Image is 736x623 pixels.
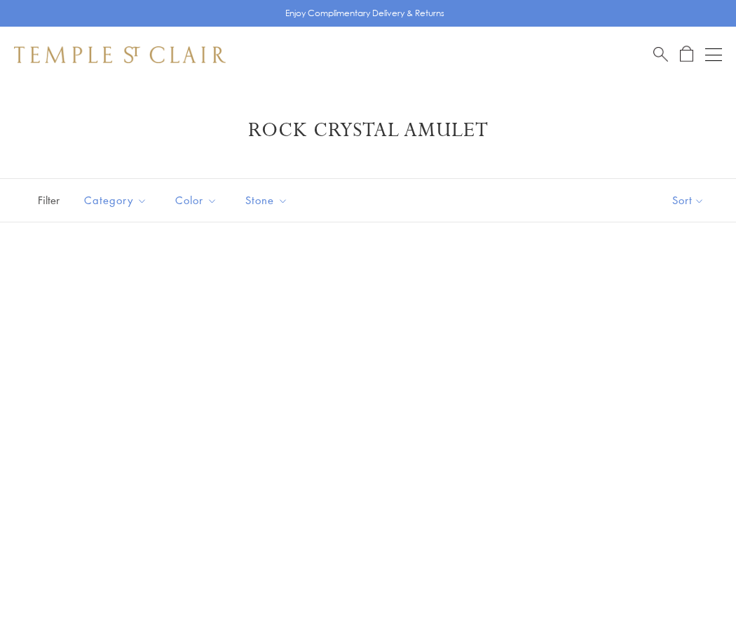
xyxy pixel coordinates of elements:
[285,6,444,20] p: Enjoy Complimentary Delivery & Returns
[14,46,226,63] img: Temple St. Clair
[238,192,299,209] span: Stone
[653,46,668,63] a: Search
[165,185,228,216] button: Color
[641,179,736,222] button: Show sort by
[74,185,158,216] button: Category
[35,118,701,143] h1: Rock Crystal Amulet
[705,46,722,63] button: Open navigation
[168,192,228,209] span: Color
[77,192,158,209] span: Category
[680,46,693,63] a: Open Shopping Bag
[235,185,299,216] button: Stone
